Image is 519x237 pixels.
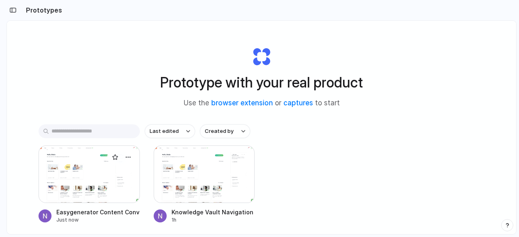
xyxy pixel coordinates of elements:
[160,72,363,93] h1: Prototype with your real product
[211,99,273,107] a: browser extension
[205,127,234,135] span: Created by
[39,145,140,224] a: Easygenerator Content Conversion InterfaceEasygenerator Content Conversion InterfaceJust now
[172,216,255,224] div: 1h
[200,124,250,138] button: Created by
[150,127,179,135] span: Last edited
[145,124,195,138] button: Last edited
[283,99,313,107] a: captures
[172,208,255,216] div: Knowledge Vault Navigation Enhancer
[184,98,340,109] span: Use the or to start
[56,208,140,216] div: Easygenerator Content Conversion Interface
[23,5,62,15] h2: Prototypes
[56,216,140,224] div: Just now
[154,145,255,224] a: Knowledge Vault Navigation EnhancerKnowledge Vault Navigation Enhancer1h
